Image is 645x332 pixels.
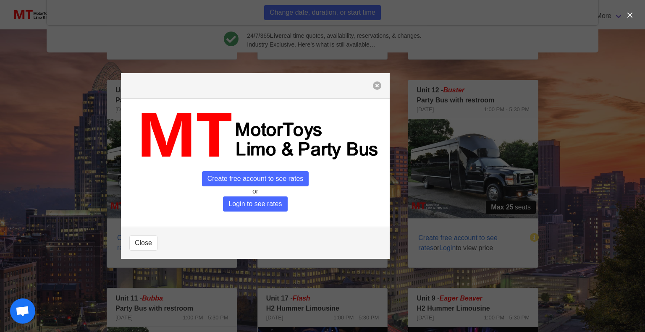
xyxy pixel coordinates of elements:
span: Close [135,238,152,248]
span: Create free account to see rates [202,171,309,186]
div: Open chat [10,298,35,324]
p: or [129,186,381,196]
button: Close [129,235,157,251]
img: MT_logo_name.png [129,107,381,165]
span: Login to see rates [223,196,287,212]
